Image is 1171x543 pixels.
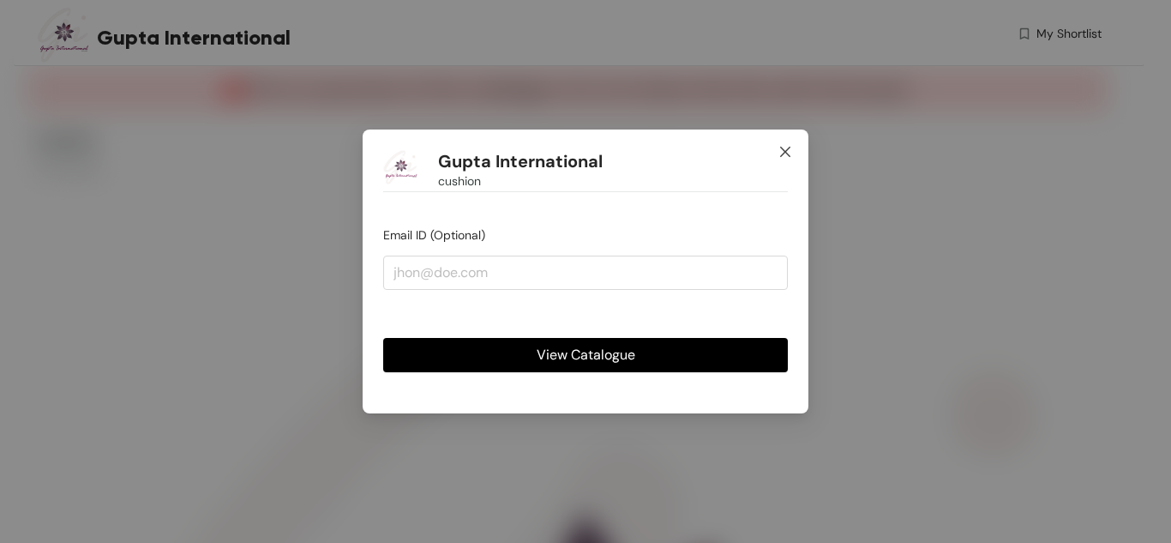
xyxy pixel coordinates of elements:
button: Close [762,130,808,176]
button: View Catalogue [383,338,788,372]
span: close [778,145,792,159]
span: View Catalogue [537,344,635,365]
span: cushion [438,172,481,190]
input: jhon@doe.com [383,256,788,290]
span: Email ID (Optional) [383,227,485,243]
img: Buyer Portal [383,150,417,184]
h1: Gupta International [438,151,603,172]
